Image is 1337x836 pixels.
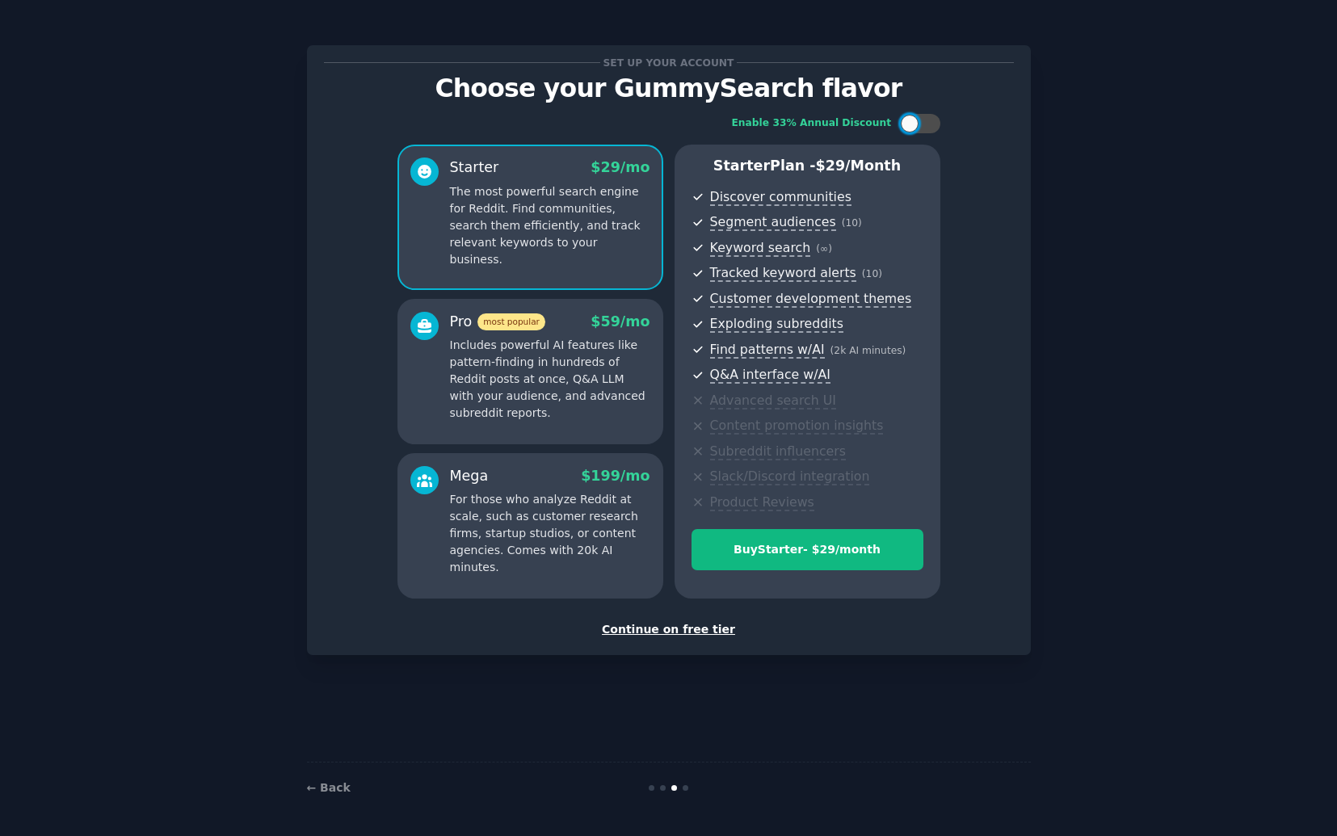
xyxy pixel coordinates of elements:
span: Customer development themes [710,291,912,308]
div: Starter [450,158,499,178]
span: $ 59 /mo [591,313,650,330]
span: Advanced search UI [710,393,836,410]
span: Segment audiences [710,214,836,231]
span: Find patterns w/AI [710,342,825,359]
p: Includes powerful AI features like pattern-finding in hundreds of Reddit posts at once, Q&A LLM w... [450,337,650,422]
span: ( 10 ) [842,217,862,229]
span: Slack/Discord integration [710,468,870,485]
div: Buy Starter - $ 29 /month [692,541,923,558]
div: Pro [450,312,545,332]
span: ( ∞ ) [816,243,832,254]
p: The most powerful search engine for Reddit. Find communities, search them efficiently, and track ... [450,183,650,268]
button: BuyStarter- $29/month [692,529,923,570]
span: $ 199 /mo [581,468,650,484]
span: $ 29 /month [816,158,902,174]
span: $ 29 /mo [591,159,650,175]
div: Enable 33% Annual Discount [732,116,892,131]
span: ( 10 ) [862,268,882,279]
a: ← Back [307,781,351,794]
div: Continue on free tier [324,621,1014,638]
span: ( 2k AI minutes ) [830,345,906,356]
span: Keyword search [710,240,811,257]
p: For those who analyze Reddit at scale, such as customer research firms, startup studios, or conte... [450,491,650,576]
span: Tracked keyword alerts [710,265,856,282]
span: Q&A interface w/AI [710,367,830,384]
span: most popular [477,313,545,330]
span: Product Reviews [710,494,814,511]
span: Exploding subreddits [710,316,843,333]
div: Mega [450,466,489,486]
span: Set up your account [600,54,737,71]
p: Choose your GummySearch flavor [324,74,1014,103]
p: Starter Plan - [692,156,923,176]
span: Content promotion insights [710,418,884,435]
span: Subreddit influencers [710,443,846,460]
span: Discover communities [710,189,851,206]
